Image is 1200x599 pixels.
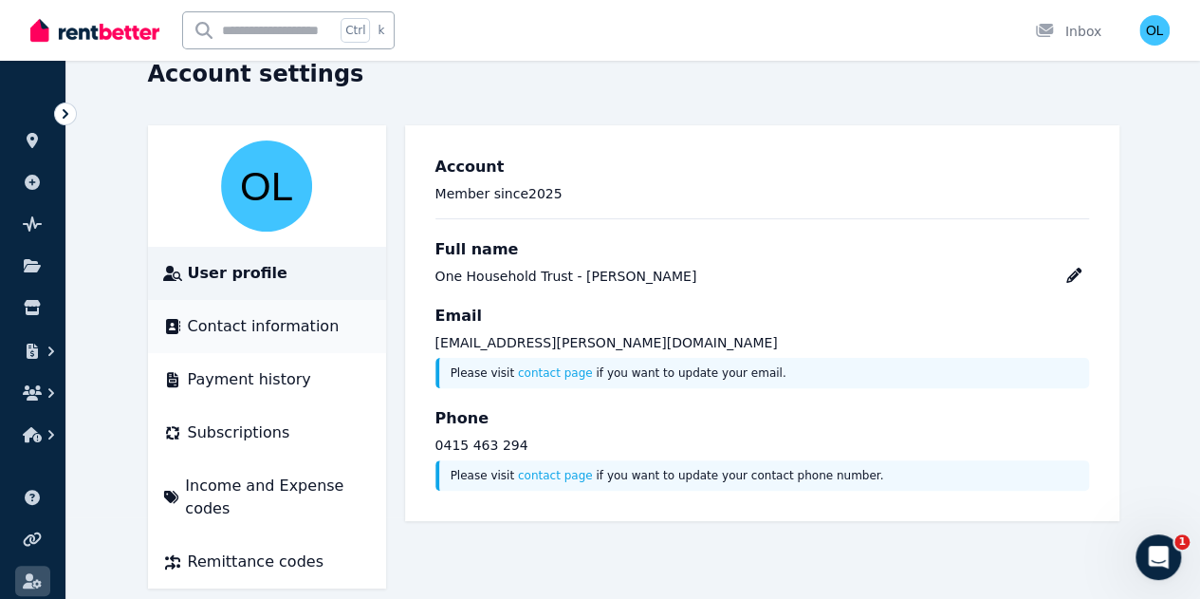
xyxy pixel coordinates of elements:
[188,368,311,391] span: Payment history
[188,315,340,338] span: Contact information
[148,59,364,89] h1: Account settings
[163,368,371,391] a: Payment history
[30,16,159,45] img: RentBetter
[435,407,1089,430] h3: Phone
[435,436,1089,455] p: 0415 463 294
[163,315,371,338] a: Contact information
[188,262,287,285] span: User profile
[163,551,371,573] a: Remittance codes
[1135,534,1181,580] iframe: Intercom live chat
[378,23,384,38] span: k
[341,18,370,43] span: Ctrl
[451,365,1078,381] p: Please visit if you want to update your email.
[188,551,323,573] span: Remittance codes
[451,468,1078,483] p: Please visit if you want to update your contact phone number.
[435,238,1089,261] h3: Full name
[435,184,1089,203] p: Member since 2025
[435,333,1089,352] p: [EMAIL_ADDRESS][PERSON_NAME][DOMAIN_NAME]
[435,156,1089,178] h3: Account
[435,305,1089,328] h3: Email
[221,140,312,232] img: One Household Trust - Loretta
[188,421,290,444] span: Subscriptions
[1035,22,1101,41] div: Inbox
[185,475,370,520] span: Income and Expense codes
[518,469,593,482] a: contact page
[435,267,697,286] div: One Household Trust - [PERSON_NAME]
[518,366,593,380] a: contact page
[1174,534,1190,550] span: 1
[163,262,371,285] a: User profile
[163,421,371,444] a: Subscriptions
[163,475,371,520] a: Income and Expense codes
[1139,15,1170,46] img: One Household Trust - Loretta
